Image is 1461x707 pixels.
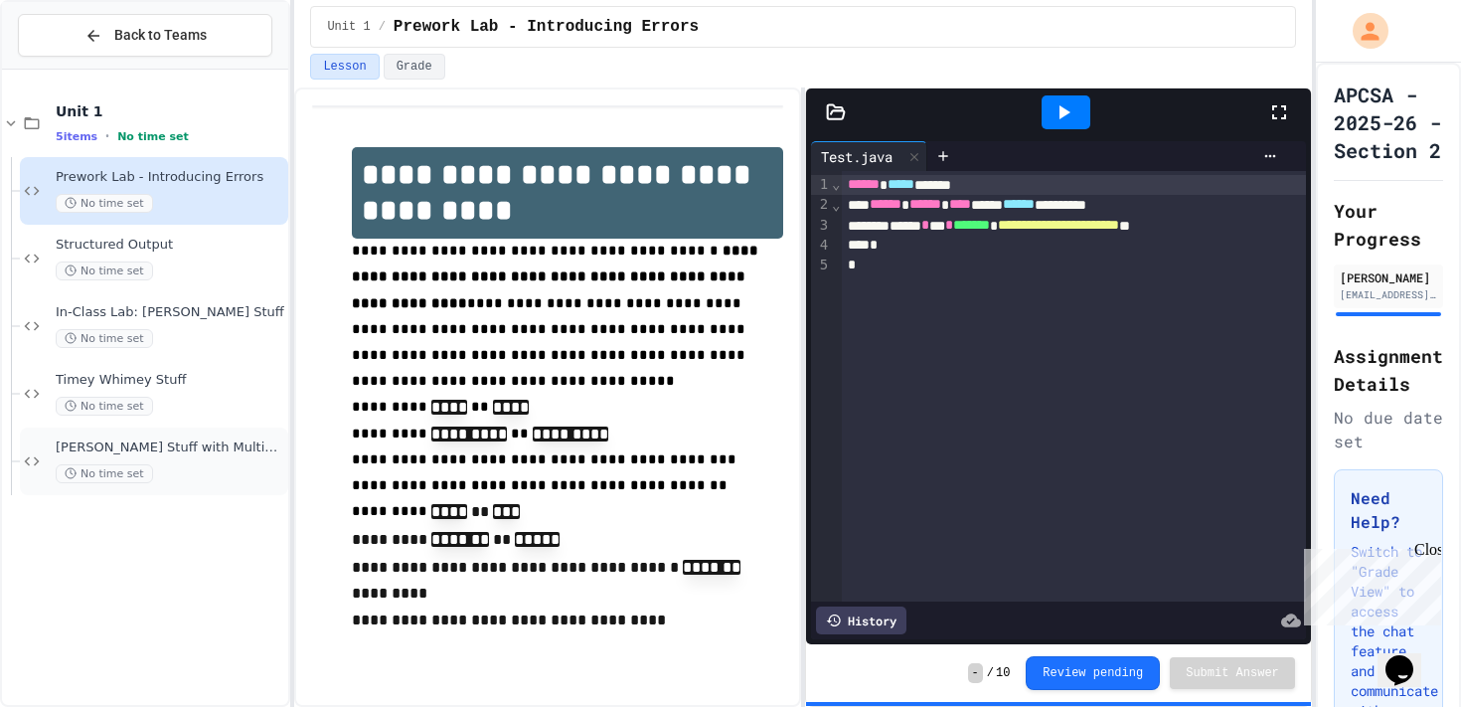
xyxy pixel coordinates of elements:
h2: Assignment Details [1334,342,1443,398]
div: Test.java [811,146,902,167]
div: 1 [811,175,831,195]
span: Timey Whimey Stuff [56,372,284,389]
span: Structured Output [56,237,284,254]
span: Prework Lab - Introducing Errors [56,169,284,186]
iframe: chat widget [1296,541,1441,625]
div: Chat with us now!Close [8,8,137,126]
span: No time set [56,329,153,348]
span: No time set [56,194,153,213]
span: Fold line [831,197,841,213]
div: No due date set [1334,406,1443,453]
span: No time set [56,397,153,416]
div: 4 [811,236,831,256]
button: Grade [384,54,445,80]
span: Fold line [831,176,841,192]
iframe: chat widget [1378,627,1441,687]
span: 5 items [56,130,97,143]
button: Review pending [1026,656,1160,690]
button: Lesson [310,54,379,80]
span: Submit Answer [1186,665,1279,681]
span: • [105,128,109,144]
button: Back to Teams [18,14,272,57]
span: No time set [117,130,189,143]
div: 2 [811,195,831,215]
span: In-Class Lab: [PERSON_NAME] Stuff [56,304,284,321]
span: Back to Teams [114,25,207,46]
div: Test.java [811,141,927,171]
span: - [968,663,983,683]
div: 5 [811,256,831,275]
button: Submit Answer [1170,657,1295,689]
div: [EMAIL_ADDRESS][DOMAIN_NAME] [1340,287,1437,302]
div: History [816,607,906,634]
h3: Need Help? [1351,486,1426,534]
span: / [987,665,994,681]
span: No time set [56,262,153,280]
span: Unit 1 [56,102,284,120]
h2: Your Progress [1334,197,1443,253]
span: [PERSON_NAME] Stuff with Multiple Method Thingys [56,440,284,456]
span: 10 [996,665,1010,681]
div: 3 [811,216,831,236]
div: My Account [1332,8,1393,54]
div: [PERSON_NAME] [1340,268,1437,286]
span: / [379,19,386,35]
span: Prework Lab - Introducing Errors [394,15,699,39]
h1: APCSA - 2025-26 - Section 2 [1334,81,1443,164]
span: Unit 1 [327,19,370,35]
span: No time set [56,464,153,483]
